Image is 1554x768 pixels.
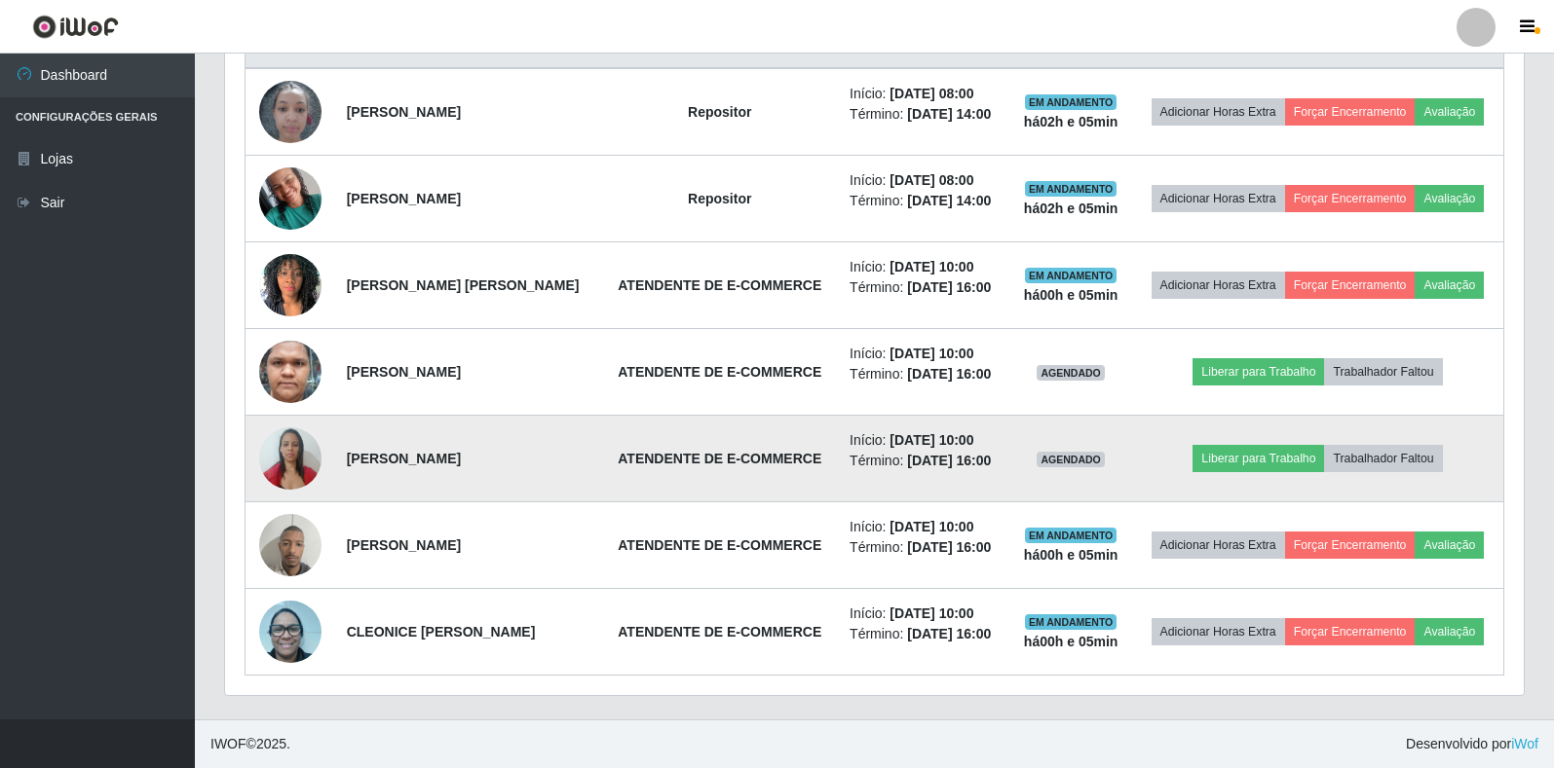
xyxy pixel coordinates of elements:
li: Término: [850,624,998,644]
li: Término: [850,277,998,298]
span: IWOF [210,736,246,751]
li: Início: [850,344,998,364]
a: iWof [1511,736,1538,751]
strong: ATENDENTE DE E-COMMERCE [618,277,821,293]
time: [DATE] 14:00 [907,193,991,208]
time: [DATE] 16:00 [907,366,991,382]
li: Início: [850,517,998,537]
li: Início: [850,170,998,191]
button: Adicionar Horas Extra [1152,531,1285,559]
img: 1754258368800.jpeg [259,70,322,153]
button: Adicionar Horas Extra [1152,618,1285,645]
button: Forçar Encerramento [1285,531,1416,559]
button: Forçar Encerramento [1285,185,1416,212]
span: AGENDADO [1037,365,1105,381]
time: [DATE] 16:00 [907,626,991,641]
img: 1755991317479.jpeg [259,157,322,239]
strong: [PERSON_NAME] [PERSON_NAME] [347,277,580,293]
button: Forçar Encerramento [1285,98,1416,126]
time: [DATE] 08:00 [890,172,973,188]
strong: [PERSON_NAME] [347,451,461,466]
button: Liberar para Trabalho [1193,445,1324,472]
span: EM ANDAMENTO [1025,268,1118,283]
strong: ATENDENTE DE E-COMMERCE [618,451,821,466]
strong: CLEONICE [PERSON_NAME] [347,624,536,640]
time: [DATE] 08:00 [890,86,973,101]
time: [DATE] 10:00 [890,346,973,361]
img: 1754024702641.jpeg [259,503,322,586]
strong: há 00 h e 05 min [1024,634,1118,649]
li: Término: [850,537,998,558]
img: 1755022368543.jpeg [259,590,322,673]
li: Término: [850,364,998,384]
strong: Repositor [688,104,751,120]
time: [DATE] 10:00 [890,259,973,274]
button: Avaliação [1415,185,1484,212]
strong: Repositor [688,191,751,206]
li: Início: [850,257,998,277]
strong: ATENDENTE DE E-COMMERCE [618,537,821,553]
time: [DATE] 10:00 [890,605,973,621]
strong: ATENDENTE DE E-COMMERCE [618,364,821,380]
button: Liberar para Trabalho [1193,358,1324,385]
span: Desenvolvido por [1406,734,1538,754]
button: Trabalhador Faltou [1324,358,1442,385]
strong: há 02 h e 05 min [1024,201,1118,216]
button: Avaliação [1415,531,1484,559]
li: Término: [850,191,998,211]
time: [DATE] 14:00 [907,106,991,122]
strong: há 02 h e 05 min [1024,114,1118,129]
strong: [PERSON_NAME] [347,191,461,206]
span: EM ANDAMENTO [1025,181,1118,197]
time: [DATE] 16:00 [907,279,991,295]
button: Adicionar Horas Extra [1152,185,1285,212]
span: EM ANDAMENTO [1025,94,1118,110]
span: © 2025 . [210,734,290,754]
button: Avaliação [1415,618,1484,645]
button: Avaliação [1415,272,1484,299]
button: Avaliação [1415,98,1484,126]
time: [DATE] 10:00 [890,519,973,534]
button: Forçar Encerramento [1285,618,1416,645]
strong: há 00 h e 05 min [1024,547,1118,563]
time: [DATE] 16:00 [907,539,991,555]
strong: [PERSON_NAME] [347,537,461,553]
button: Adicionar Horas Extra [1152,98,1285,126]
strong: [PERSON_NAME] [347,104,461,120]
li: Início: [850,603,998,624]
strong: há 00 h e 05 min [1024,287,1118,303]
img: 1753220579080.jpeg [259,308,322,436]
span: EM ANDAMENTO [1025,614,1118,630]
li: Término: [850,104,998,125]
strong: [PERSON_NAME] [347,364,461,380]
span: AGENDADO [1037,452,1105,467]
li: Início: [850,84,998,104]
time: [DATE] 10:00 [890,432,973,448]
img: 1748449029171.jpeg [259,243,322,326]
button: Adicionar Horas Extra [1152,272,1285,299]
button: Forçar Encerramento [1285,272,1416,299]
span: EM ANDAMENTO [1025,528,1118,543]
li: Término: [850,451,998,471]
li: Início: [850,430,998,451]
time: [DATE] 16:00 [907,453,991,468]
img: 1753374909353.jpeg [259,417,322,499]
button: Trabalhador Faltou [1324,445,1442,472]
strong: ATENDENTE DE E-COMMERCE [618,624,821,640]
img: CoreUI Logo [32,15,119,39]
